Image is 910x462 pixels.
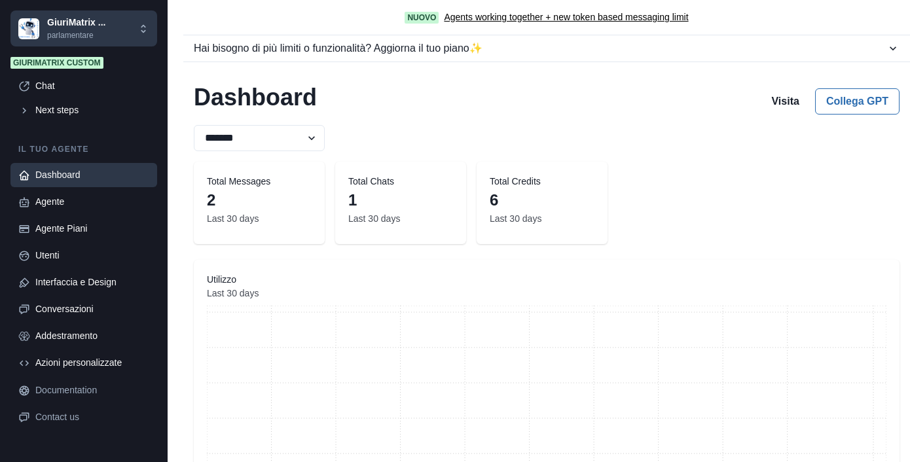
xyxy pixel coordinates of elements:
div: Dashboard [35,168,149,182]
div: Hai bisogno di più limiti o funzionalità? Aggiorna il tuo piano ✨ [194,41,886,56]
div: Documentation [35,383,149,397]
button: Hai bisogno di più limiti o funzionalità? Aggiorna il tuo piano✨ [183,35,910,62]
dt: Total Messages [207,175,312,188]
a: Documentation [10,378,157,402]
div: Interfaccia e Design [35,275,149,289]
a: Agents working together + new token based messaging limit [444,10,688,24]
dd: Last 30 days [490,212,594,226]
div: Agente Piani [35,222,149,236]
dt: Utilizzo [207,273,886,287]
div: Agente [35,195,149,209]
dt: Total Credits [490,175,594,188]
div: Utenti [35,249,149,262]
div: Contact us [35,410,149,424]
div: Azioni personalizzate [35,356,149,370]
span: Nuovo [405,12,439,24]
dd: 2 [207,188,312,212]
dt: Total Chats [348,175,453,188]
div: Conversazioni [35,302,149,316]
p: Il tuo agente [10,143,157,155]
dd: 6 [490,188,594,212]
dd: 1 [348,188,453,212]
div: Addestramento [35,329,149,343]
dd: Last 30 days [207,212,312,226]
span: Giurimatrix Custom [10,57,103,69]
div: Next steps [35,103,149,117]
p: parlamentare [47,29,105,41]
div: Chat [35,79,149,93]
dd: Last 30 days [348,212,453,226]
button: Chakra UIGiuriMatrix ...parlamentare [10,10,157,46]
dd: Last 30 days [207,287,886,300]
button: Collega GPT [815,88,900,115]
p: GiuriMatrix ... [47,16,105,29]
h2: Dashboard [194,83,317,115]
img: Chakra UI [18,18,39,39]
button: Visita [761,88,809,115]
